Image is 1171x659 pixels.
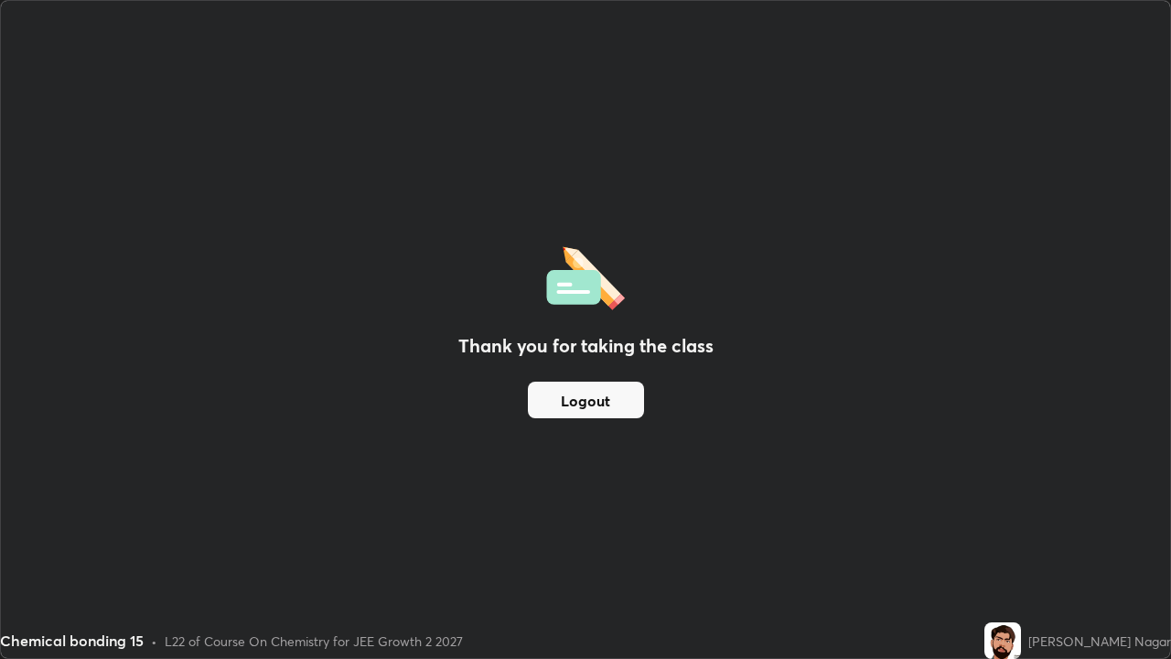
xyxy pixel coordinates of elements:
[151,632,157,651] div: •
[165,632,463,651] div: L22 of Course On Chemistry for JEE Growth 2 2027
[528,382,644,418] button: Logout
[546,241,625,310] img: offlineFeedback.1438e8b3.svg
[458,332,714,360] h2: Thank you for taking the class
[1028,632,1171,651] div: [PERSON_NAME] Nagar
[984,622,1021,659] img: 8a6df0ca86aa4bafae21e328bd8b9af3.jpg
